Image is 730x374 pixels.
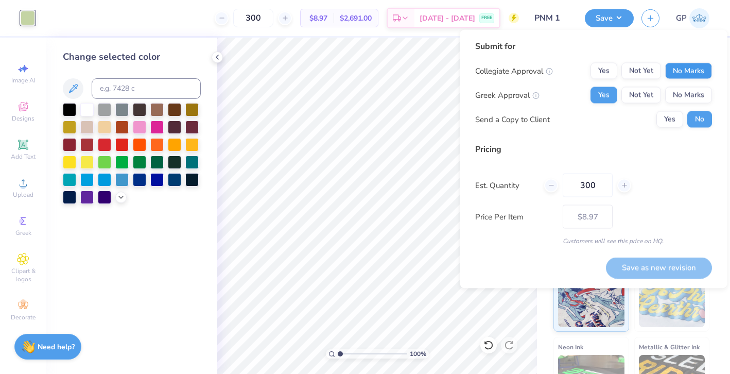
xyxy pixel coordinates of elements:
[665,63,712,79] button: No Marks
[11,76,36,84] span: Image AI
[665,87,712,104] button: No Marks
[475,211,555,223] label: Price Per Item
[475,65,553,77] div: Collegiate Approval
[11,152,36,161] span: Add Text
[639,276,705,327] img: Puff Ink
[563,174,613,197] input: – –
[676,12,687,24] span: GP
[475,236,712,246] div: Customers will see this price on HQ.
[621,63,661,79] button: Not Yet
[585,9,634,27] button: Save
[558,276,624,327] img: Standard
[38,342,75,352] strong: Need help?
[410,349,426,359] span: 100 %
[307,13,327,24] span: $8.97
[12,114,34,123] span: Designs
[233,9,273,27] input: – –
[13,191,33,199] span: Upload
[340,13,372,24] span: $2,691.00
[639,342,700,352] span: Metallic & Glitter Ink
[621,87,661,104] button: Not Yet
[475,113,550,125] div: Send a Copy to Client
[475,40,712,53] div: Submit for
[92,78,201,99] input: e.g. 7428 c
[676,8,709,28] a: GP
[590,63,617,79] button: Yes
[420,13,475,24] span: [DATE] - [DATE]
[481,14,492,22] span: FREE
[11,313,36,321] span: Decorate
[15,229,31,237] span: Greek
[590,87,617,104] button: Yes
[689,8,709,28] img: Genna Pascucci
[475,143,712,156] div: Pricing
[687,111,712,128] button: No
[475,179,536,191] label: Est. Quantity
[475,89,540,101] div: Greek Approval
[558,342,583,352] span: Neon Ink
[527,8,577,28] input: Untitled Design
[63,50,201,64] div: Change selected color
[5,267,41,283] span: Clipart & logos
[656,111,683,128] button: Yes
